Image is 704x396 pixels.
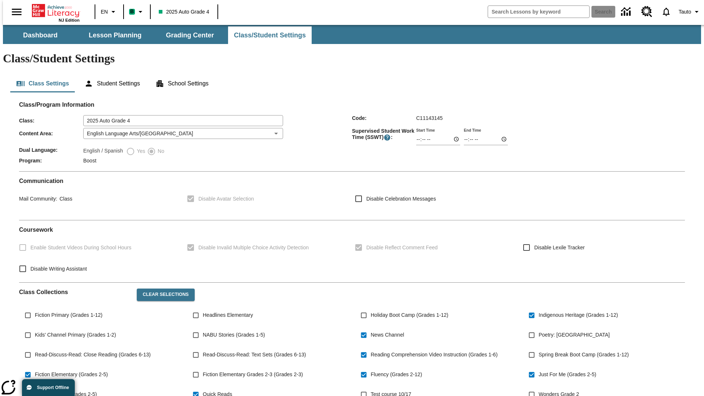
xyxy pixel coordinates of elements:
span: Kids' Channel Primary (Grades 1-2) [35,331,116,339]
button: Language: EN, Select a language [98,5,121,18]
button: Dashboard [4,26,77,44]
span: Supervised Student Work Time (SSWT) : [352,128,416,141]
span: Fiction Elementary (Grades 2-5) [35,371,108,378]
span: Disable Writing Assistant [30,265,87,273]
label: English / Spanish [83,147,123,156]
button: Grading Center [153,26,227,44]
span: C11143145 [416,115,443,121]
h2: Class/Program Information [19,101,685,108]
span: Holiday Boot Camp (Grades 1-12) [371,311,448,319]
a: Data Center [617,2,637,22]
div: Communication [19,177,685,214]
span: Fiction Elementary Grades 2-3 (Grades 2-3) [203,371,303,378]
div: Coursework [19,226,685,276]
div: Class/Program Information [19,109,685,165]
button: School Settings [150,75,214,92]
span: Headlines Elementary [203,311,253,319]
label: Start Time [416,127,435,133]
div: SubNavbar [3,25,701,44]
button: Supervised Student Work Time is the timeframe when students can take LevelSet and when lessons ar... [384,134,391,141]
a: Home [32,3,80,18]
span: Boost [83,158,96,164]
button: Lesson Planning [78,26,152,44]
button: Class/Student Settings [228,26,312,44]
button: Boost Class color is mint green. Change class color [126,5,148,18]
button: Open side menu [6,1,27,23]
span: Disable Invalid Multiple Choice Activity Detection [198,244,309,252]
label: End Time [464,127,481,133]
div: SubNavbar [3,26,312,44]
button: Profile/Settings [676,5,704,18]
span: Yes [135,147,145,155]
span: Spring Break Boot Camp (Grades 1-12) [539,351,629,359]
h2: Communication [19,177,685,184]
button: Class Settings [10,75,75,92]
button: Student Settings [78,75,146,92]
h2: Class Collections [19,289,131,296]
span: Just For Me (Grades 2-5) [539,371,596,378]
span: NJ Edition [59,18,80,22]
a: Resource Center, Will open in new tab [637,2,657,22]
span: NABU Stories (Grades 1-5) [203,331,265,339]
span: Content Area : [19,131,83,136]
span: Poetry: [GEOGRAPHIC_DATA] [539,331,610,339]
span: Code : [352,115,416,121]
span: Read-Discuss-Read: Text Sets (Grades 6-13) [203,351,306,359]
span: Program : [19,158,83,164]
span: Indigenous Heritage (Grades 1-12) [539,311,618,319]
span: Read-Discuss-Read: Close Reading (Grades 6-13) [35,351,151,359]
span: 2025 Auto Grade 4 [159,8,209,16]
span: Dual Language : [19,147,83,153]
div: Home [32,3,80,22]
div: English Language Arts/[GEOGRAPHIC_DATA] [83,128,283,139]
button: Support Offline [22,379,75,396]
span: Tauto [679,8,691,16]
span: Support Offline [37,385,69,390]
span: Class [57,196,72,202]
span: Disable Lexile Tracker [534,244,585,252]
span: No [156,147,164,155]
h1: Class/Student Settings [3,52,701,65]
input: Class [83,115,283,126]
div: Class/Student Settings [10,75,694,92]
a: Notifications [657,2,676,21]
span: Disable Reflect Comment Feed [366,244,438,252]
span: EN [101,8,108,16]
h2: Course work [19,226,685,233]
span: Disable Celebration Messages [366,195,436,203]
span: Enable Student Videos During School Hours [30,244,131,252]
button: Clear Selections [137,289,194,301]
span: Disable Avatar Selection [198,195,254,203]
span: Reading Comprehension Video Instruction (Grades 1-6) [371,351,498,359]
input: search field [488,6,589,18]
span: B [130,7,134,16]
span: Mail Community : [19,196,57,202]
span: Class : [19,118,83,124]
span: News Channel [371,331,404,339]
span: Fluency (Grades 2-12) [371,371,422,378]
span: Fiction Primary (Grades 1-12) [35,311,102,319]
